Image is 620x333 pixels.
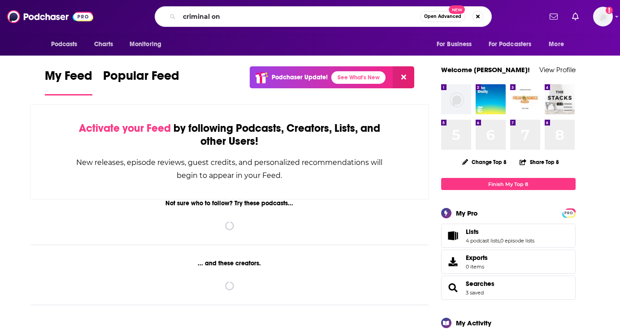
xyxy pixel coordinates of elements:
button: Share Top 8 [519,153,559,171]
span: Monitoring [130,38,161,51]
a: Exports [441,250,576,274]
button: open menu [45,36,89,53]
span: Popular Feed [103,68,179,89]
button: Show profile menu [593,7,613,26]
a: PRO [564,209,574,216]
span: , [499,238,500,244]
a: Searches [444,281,462,294]
span: Logged in as LaurenSWPR [593,7,613,26]
button: open menu [483,36,545,53]
img: missing-image.png [441,84,471,114]
span: My Feed [45,68,92,89]
a: Lists [444,229,462,242]
a: Searches [466,280,494,288]
div: New releases, episode reviews, guest credits, and personalized recommendations will begin to appe... [76,156,384,182]
a: 0 episode lists [500,238,534,244]
span: For Podcasters [489,38,532,51]
span: Lists [466,228,479,236]
img: Podchaser - Follow, Share and Rate Podcasts [7,8,93,25]
span: Lists [441,224,576,248]
input: Search podcasts, credits, & more... [179,9,420,24]
img: The Stacks [545,84,575,114]
a: Welcome [PERSON_NAME]! [441,65,530,74]
img: User Profile [593,7,613,26]
div: ... and these creators. [30,259,429,267]
a: 3 saved [466,290,484,296]
span: PRO [564,210,574,216]
span: Exports [466,254,488,262]
a: My Feed [45,68,92,95]
div: My Activity [456,319,491,327]
span: Exports [444,255,462,268]
a: Charts [88,36,119,53]
span: Searches [441,276,576,300]
a: 4 podcast lists [466,238,499,244]
a: See What's New [331,71,386,84]
a: Popular Feed [103,68,179,95]
span: Charts [94,38,113,51]
a: Show notifications dropdown [546,9,561,24]
span: Activate your Feed [79,121,171,135]
img: Freakonomics Radio [510,84,540,114]
a: View Profile [539,65,576,74]
button: Change Top 8 [457,156,512,168]
a: Lists [466,228,534,236]
div: My Pro [456,209,478,217]
button: open menu [430,36,483,53]
span: Podcasts [51,38,78,51]
span: For Business [437,38,472,51]
svg: Add a profile image [606,7,613,14]
a: Show notifications dropdown [568,9,582,24]
div: Not sure who to follow? Try these podcasts... [30,199,429,207]
div: Search podcasts, credits, & more... [155,6,492,27]
a: Finish My Top 8 [441,178,576,190]
span: 0 items [466,264,488,270]
button: open menu [123,36,173,53]
span: Open Advanced [424,14,461,19]
button: Open AdvancedNew [420,11,465,22]
div: by following Podcasts, Creators, Lists, and other Users! [76,122,384,148]
p: Podchaser Update! [272,74,328,81]
img: The Daily [476,84,506,114]
button: open menu [542,36,575,53]
span: More [549,38,564,51]
span: New [449,5,465,14]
